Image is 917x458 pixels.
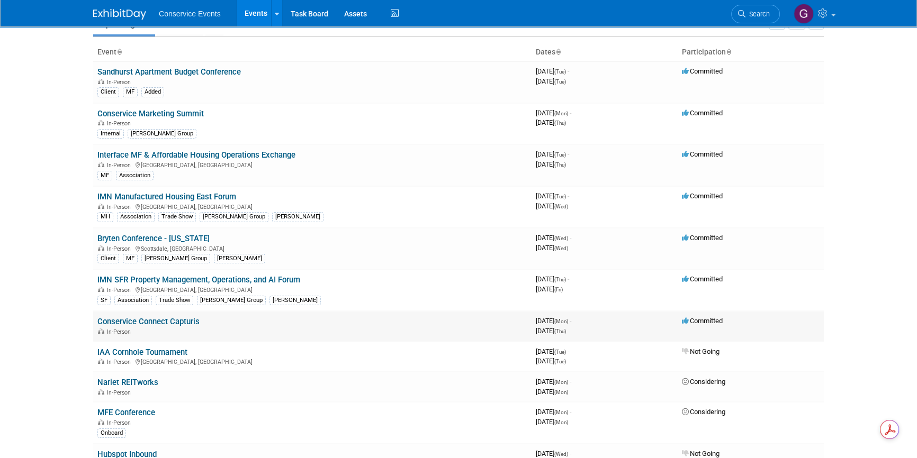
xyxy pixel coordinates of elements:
[107,359,134,365] span: In-Person
[98,79,104,84] img: In-Person Event
[554,245,568,251] span: (Wed)
[554,359,566,364] span: (Tue)
[568,347,569,355] span: -
[97,347,187,357] a: IAA Cornhole Tournament
[570,408,571,416] span: -
[568,150,569,158] span: -
[570,109,571,117] span: -
[98,120,104,125] img: In-Person Event
[536,418,568,426] span: [DATE]
[570,378,571,386] span: -
[554,379,568,385] span: (Mon)
[536,109,571,117] span: [DATE]
[570,450,571,457] span: -
[536,450,571,457] span: [DATE]
[536,378,571,386] span: [DATE]
[93,43,532,61] th: Event
[97,296,111,305] div: SF
[123,254,138,263] div: MF
[123,87,138,97] div: MF
[682,67,723,75] span: Committed
[554,349,566,355] span: (Tue)
[98,287,104,292] img: In-Person Event
[554,111,568,116] span: (Mon)
[554,79,566,85] span: (Tue)
[141,254,210,263] div: [PERSON_NAME] Group
[568,275,569,283] span: -
[568,192,569,200] span: -
[532,43,678,61] th: Dates
[200,212,268,222] div: [PERSON_NAME] Group
[536,327,566,335] span: [DATE]
[97,160,527,169] div: [GEOGRAPHIC_DATA], [GEOGRAPHIC_DATA]
[97,408,155,417] a: MFE Conference
[794,4,814,24] img: Gayle Reese
[116,48,122,56] a: Sort by Event Name
[107,245,134,252] span: In-Person
[97,202,527,210] div: [GEOGRAPHIC_DATA], [GEOGRAPHIC_DATA]
[97,357,527,365] div: [GEOGRAPHIC_DATA], [GEOGRAPHIC_DATA]
[554,318,568,324] span: (Mon)
[682,450,720,457] span: Not Going
[97,67,241,77] a: Sandhurst Apartment Budget Conference
[536,67,569,75] span: [DATE]
[98,162,104,167] img: In-Person Event
[536,347,569,355] span: [DATE]
[554,328,566,334] span: (Thu)
[554,69,566,75] span: (Tue)
[682,109,723,117] span: Committed
[97,212,113,222] div: MH
[107,120,134,127] span: In-Person
[116,171,154,180] div: Association
[97,129,124,139] div: Internal
[141,87,164,97] div: Added
[678,43,824,61] th: Participation
[682,234,723,242] span: Committed
[682,408,725,416] span: Considering
[107,162,134,169] span: In-Person
[536,118,566,126] span: [DATE]
[554,409,568,415] span: (Mon)
[98,328,104,334] img: In-Person Event
[272,212,323,222] div: [PERSON_NAME]
[97,87,119,97] div: Client
[156,296,193,305] div: Trade Show
[536,160,566,168] span: [DATE]
[107,287,134,294] span: In-Person
[107,79,134,86] span: In-Person
[98,389,104,395] img: In-Person Event
[117,212,155,222] div: Association
[107,419,134,426] span: In-Person
[159,10,221,18] span: Conservice Events
[554,451,568,457] span: (Wed)
[536,202,568,210] span: [DATE]
[536,192,569,200] span: [DATE]
[682,347,720,355] span: Not Going
[107,389,134,396] span: In-Person
[554,152,566,158] span: (Tue)
[554,277,566,282] span: (Thu)
[269,296,321,305] div: [PERSON_NAME]
[555,48,561,56] a: Sort by Start Date
[536,244,568,252] span: [DATE]
[554,120,566,126] span: (Thu)
[107,204,134,210] span: In-Person
[536,150,569,158] span: [DATE]
[97,234,210,243] a: Bryten Conference - [US_STATE]
[97,275,300,285] a: IMN SFR Property Management, Operations, and AI Forum
[554,389,568,395] span: (Mon)
[554,162,566,168] span: (Thu)
[97,192,236,201] a: IMN Manufactured Housing East Forum
[554,204,568,209] span: (Wed)
[536,234,571,242] span: [DATE]
[107,328,134,335] span: In-Person
[98,245,104,251] img: In-Person Event
[128,129,196,139] div: [PERSON_NAME] Group
[731,5,780,23] a: Search
[197,296,266,305] div: [PERSON_NAME] Group
[682,192,723,200] span: Committed
[158,212,196,222] div: Trade Show
[97,428,126,438] div: Onboard
[98,204,104,209] img: In-Person Event
[93,9,146,20] img: ExhibitDay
